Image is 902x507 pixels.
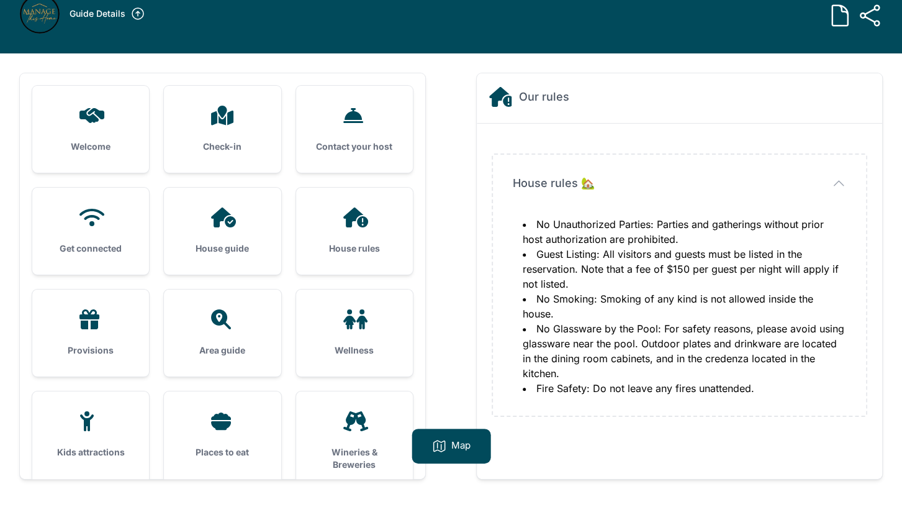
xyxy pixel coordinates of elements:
a: Welcome [32,86,149,173]
a: Wineries & Breweries [296,391,413,491]
h3: Check-in [184,140,261,153]
h3: Contact your host [316,140,393,153]
span: House rules 🏡 [513,175,595,192]
a: Area guide [164,290,281,377]
li: Fire Safety: Do not leave any fires unattended. [523,381,846,396]
a: Wellness [296,290,413,377]
a: Kids attractions [32,391,149,478]
h3: Get connected [52,242,129,255]
li: Guest Listing: All visitors and guests must be listed in the reservation. Note that a fee of $150... [523,247,846,291]
a: Contact your host [296,86,413,173]
h3: Places to eat [184,446,261,459]
h3: Kids attractions [52,446,129,459]
a: Guide Details [70,6,145,21]
a: House rules [296,188,413,275]
li: No Glassware by the Pool: For safety reasons, please avoid using glassware near the pool. Outdoor... [523,321,846,381]
li: No Unauthorized Parties: Parties and gatherings without prior host authorization are prohibited. [523,217,846,247]
a: Check-in [164,86,281,173]
button: House rules 🏡 [513,175,846,192]
a: House guide [164,188,281,275]
h3: Wellness [316,344,393,357]
h3: Wineries & Breweries [316,446,393,471]
a: Places to eat [164,391,281,478]
h2: Our rules [519,88,569,106]
h3: Welcome [52,140,129,153]
h3: Area guide [184,344,261,357]
li: No Smoking: Smoking of any kind is not allowed inside the house. [523,291,846,321]
h3: Guide Details [70,7,125,20]
h3: House rules [316,242,393,255]
p: Map [451,439,471,454]
h3: House guide [184,242,261,255]
a: Get connected [32,188,149,275]
a: Provisions [32,290,149,377]
h3: Provisions [52,344,129,357]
